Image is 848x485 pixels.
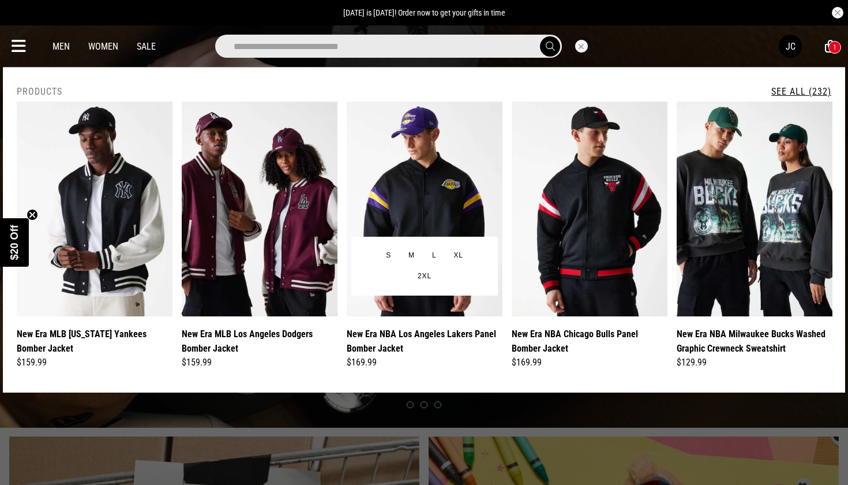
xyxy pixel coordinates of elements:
a: Sale [137,41,156,52]
button: Close teaser [27,209,38,221]
button: M [400,245,423,266]
a: New Era NBA Los Angeles Lakers Panel Bomber Jacket [347,327,502,356]
button: Close search [575,40,588,53]
a: 1 [825,40,836,53]
h2: Products [17,86,62,97]
div: $169.99 [347,356,502,370]
img: New Era Mlb New York Yankees Bomber Jacket in Black [17,102,172,316]
div: $159.99 [182,356,337,370]
div: $169.99 [512,356,667,370]
button: S [377,245,400,266]
div: JC [786,41,796,52]
span: $20 Off [9,225,20,260]
img: New Era Nba Los Angeles Lakers Panel Bomber Jacket in Black [347,102,502,316]
img: New Era Mlb Los Angeles Dodgers Bomber Jacket in Red [182,102,337,316]
a: New Era MLB Los Angeles Dodgers Bomber Jacket [182,327,337,356]
a: Women [88,41,118,52]
button: XL [445,245,471,266]
div: 1 [833,43,836,51]
div: $129.99 [677,356,832,370]
span: [DATE] is [DATE]! Order now to get your gifts in time [343,8,505,17]
a: New Era MLB [US_STATE] Yankees Bomber Jacket [17,327,172,356]
img: New Era Nba Milwaukee Bucks Washed Graphic Crewneck Sweatshirt in Black [677,102,832,316]
img: New Era Nba Chicago Bulls Panel Bomber Jacket in Black [512,102,667,316]
a: New Era NBA Milwaukee Bucks Washed Graphic Crewneck Sweatshirt [677,327,832,356]
a: See All (232) [771,86,831,97]
a: New Era NBA Chicago Bulls Panel Bomber Jacket [512,327,667,356]
button: L [423,245,445,266]
button: 2XL [409,266,440,287]
a: Men [52,41,70,52]
div: $159.99 [17,356,172,370]
button: Open LiveChat chat widget [9,5,44,39]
